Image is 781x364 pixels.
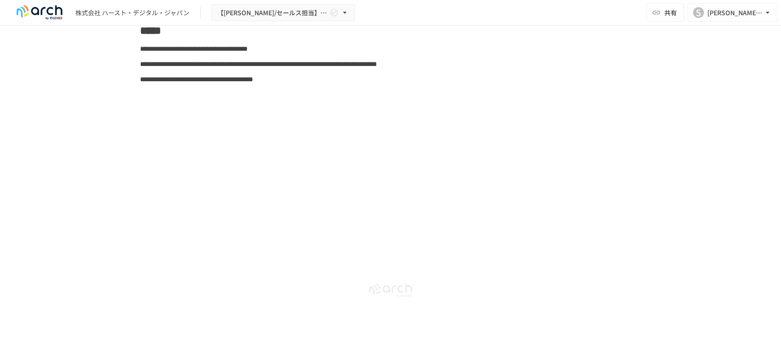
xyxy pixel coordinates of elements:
[707,7,763,18] div: [PERSON_NAME][EMAIL_ADDRESS][DOMAIN_NAME]
[211,4,355,22] button: 【[PERSON_NAME]/セールス担当】株式会社ハースト・デジタル・ジャパン様_初期設定サポート
[11,5,68,20] img: logo-default@2x-9cf2c760.svg
[75,8,189,18] div: 株式会社 ハースト・デジタル・ジャパン
[646,4,684,22] button: 共有
[217,7,328,18] span: 【[PERSON_NAME]/セールス担当】株式会社ハースト・デジタル・ジャパン様_初期設定サポート
[688,4,777,22] button: S[PERSON_NAME][EMAIL_ADDRESS][DOMAIN_NAME]
[693,7,704,18] div: S
[664,8,677,18] span: 共有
